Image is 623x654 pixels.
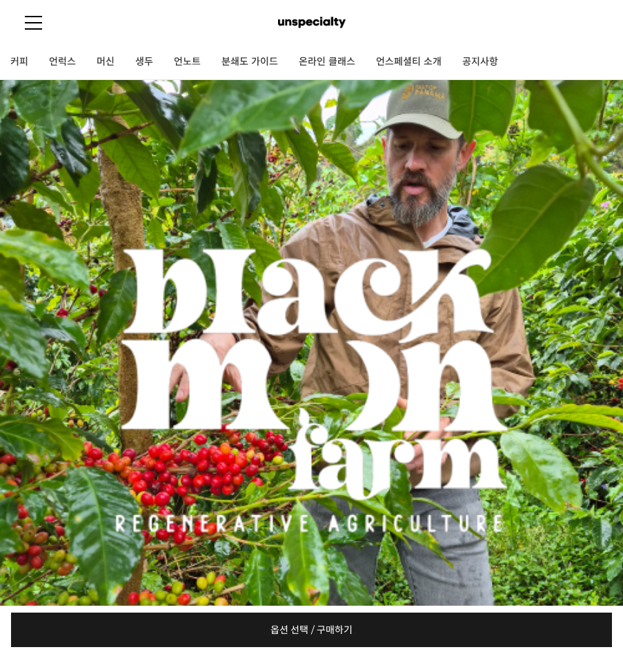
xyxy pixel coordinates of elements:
[86,45,125,79] a: 머신
[278,12,345,33] img: 언스페셜티 몰
[288,45,366,79] a: 온라인 클래스
[211,45,288,79] a: 분쇄도 가이드
[452,45,508,79] a: 공지사항
[164,45,211,79] a: 언노트
[39,45,86,79] a: 언럭스
[125,45,164,79] a: 생두
[270,613,353,647] span: 옵션 선택 / 구매하기
[366,45,452,79] a: 언스페셜티 소개
[11,613,612,647] a: 옵션 선택 / 구매하기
